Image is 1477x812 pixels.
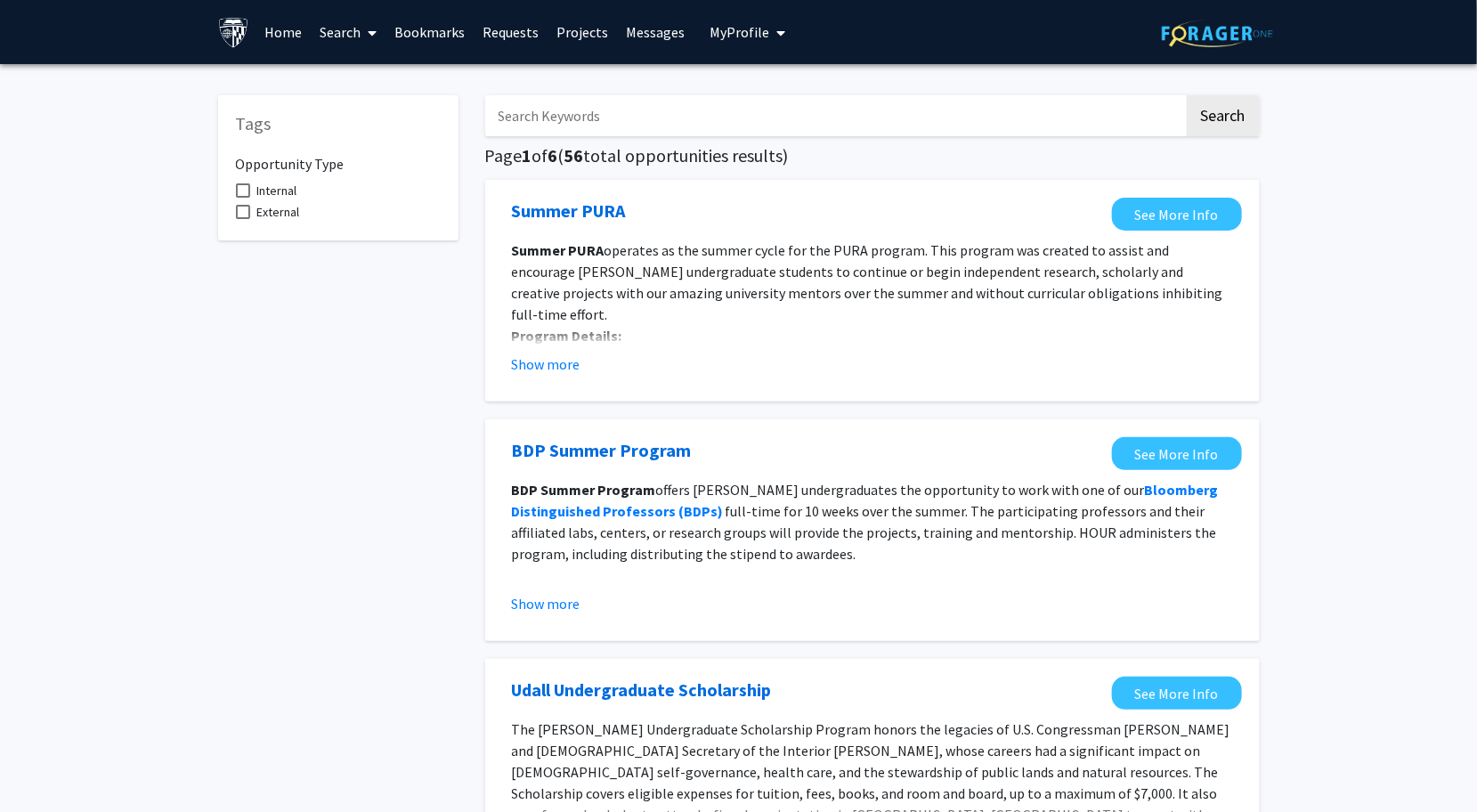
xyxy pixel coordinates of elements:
input: Search Keywords [485,95,1184,136]
button: Search [1187,95,1260,136]
span: operates as the summer cycle for the PURA program. This program was created to assist and encoura... [512,241,1223,323]
button: Show more [512,593,580,614]
span: 56 [564,144,584,166]
a: Requests [474,1,548,63]
iframe: Chat [13,732,76,799]
a: Opens in a new tab [512,677,772,703]
a: Projects [548,1,617,63]
a: Opens in a new tab [512,437,692,464]
img: Johns Hopkins University Logo [218,17,249,48]
strong: Program Details: [512,327,622,345]
h5: Tags [236,113,441,134]
a: Opens in a new tab [1112,437,1242,470]
h5: Page of ( total opportunities results) [485,145,1260,166]
a: Opens in a new tab [1112,677,1242,710]
strong: BDP Summer Program [512,481,656,499]
button: Show more [512,353,580,375]
span: Internal [257,180,297,201]
strong: Summer PURA [512,241,605,259]
img: ForagerOne Logo [1162,20,1273,47]
span: 6 [548,144,558,166]
a: Opens in a new tab [512,198,626,224]
p: offers [PERSON_NAME] undergraduates the opportunity to work with one of our full-time for 10 week... [512,479,1233,564]
span: My Profile [710,23,769,41]
a: Messages [617,1,694,63]
span: 1 [523,144,532,166]
a: Bookmarks [385,1,474,63]
span: External [257,201,300,223]
a: Search [311,1,385,63]
a: Opens in a new tab [1112,198,1242,231]
a: Home [256,1,311,63]
h6: Opportunity Type [236,142,441,173]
